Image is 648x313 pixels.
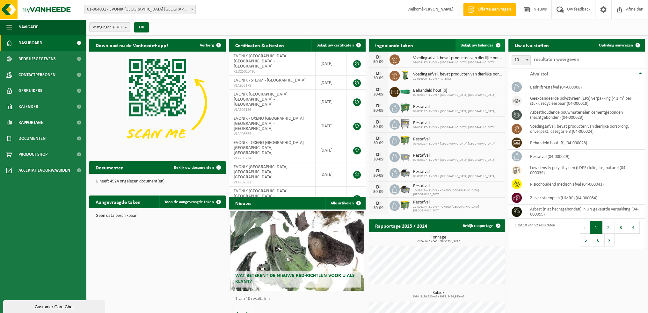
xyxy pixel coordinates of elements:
[413,169,495,174] span: Restafval
[372,201,385,206] div: DI
[525,80,645,94] td: bedrijfsrestafval (04-000008)
[602,221,615,234] button: 2
[317,43,354,47] span: Bekijk uw certificaten
[169,161,225,174] a: Bekijk uw documenten
[627,221,640,234] button: 4
[413,93,495,97] span: 02-009197 - EVONIK [GEOGRAPHIC_DATA] [GEOGRAPHIC_DATA]
[580,221,590,234] button: Previous
[413,88,495,93] span: Behandeld hout (b)
[325,197,365,210] a: Alle artikelen
[3,299,106,313] iframe: chat widget
[372,235,505,243] h3: Tonnage
[234,116,304,131] span: EVONIK - OXENO [GEOGRAPHIC_DATA] [GEOGRAPHIC_DATA] - [GEOGRAPHIC_DATA]
[372,240,505,243] span: 2024: 622,224 t - 2025: 356,329 t
[200,43,214,47] span: Verberg
[413,200,502,205] span: Restafval
[372,136,385,141] div: DI
[400,151,411,162] img: WB-2500-GAL-GY-01
[400,89,411,94] img: HK-XC-30-GN-00
[615,221,627,234] button: 3
[508,39,555,51] h2: Uw afvalstoffen
[372,168,385,174] div: DI
[525,177,645,191] td: risicohoudend medisch afval (04-000041)
[195,39,225,52] button: Verberg
[530,72,548,77] span: Afvalstof
[89,39,174,51] h2: Download nu de Vanheede+ app!
[369,39,419,51] h2: Ingeplande taken
[525,150,645,163] td: restafval (04-000029)
[234,92,288,107] span: EVONIK [GEOGRAPHIC_DATA] [GEOGRAPHIC_DATA] - [GEOGRAPHIC_DATA]
[400,135,411,146] img: WB-1100-HPE-GN-50
[369,219,433,232] h2: Rapportage 2025 / 2024
[89,52,226,154] img: Download de VHEPlus App
[235,297,362,301] p: 1 van 10 resultaten
[372,174,385,178] div: 30-09
[113,25,122,29] count: (6/6)
[234,78,306,83] span: EVONIK - STEAM - [GEOGRAPHIC_DATA]
[372,92,385,97] div: 30-09
[413,174,495,178] span: 02-009197 - EVONIK [GEOGRAPHIC_DATA] [GEOGRAPHIC_DATA]
[525,94,645,108] td: geëxpandeerde polystyreen (EPS) verpakking (< 1 m² per stuk), recycleerbaar (04-000018)
[316,162,346,187] td: [DATE]
[235,273,355,284] span: Wat betekent de nieuwe RED-richtlijn voor u als klant?
[372,291,505,298] h3: Kubiek
[93,23,122,32] span: Vestigingen
[234,156,310,161] span: VLA708734
[234,69,310,74] span: RED25010410
[525,163,645,177] td: low density polyethyleen (LDPE) folie, los, naturel (04-000039)
[594,39,644,52] a: Ophaling aanvragen
[234,54,288,69] span: EVONIK [GEOGRAPHIC_DATA] [GEOGRAPHIC_DATA] - [GEOGRAPHIC_DATA]
[525,122,645,136] td: voedingsafval, bevat producten van dierlijke oorsprong, onverpakt, categorie 3 (04-000024)
[372,76,385,81] div: 30-09
[525,205,645,219] td: asbest (niet hechtgebonden) in UN gekeurde verpakking (04-000059)
[512,55,531,65] span: 10
[534,57,579,62] label: resultaten weergeven
[134,22,149,32] button: OK
[525,108,645,122] td: asbesthoudende bouwmaterialen cementgebonden (hechtgebonden) (04-000023)
[413,121,495,126] span: Restafval
[89,196,147,208] h2: Aangevraagde taken
[400,167,411,178] img: WB-5000-GAL-GY-01
[234,189,288,204] span: EVONIK [GEOGRAPHIC_DATA] [GEOGRAPHIC_DATA] - [GEOGRAPHIC_DATA]
[422,7,454,12] strong: [PERSON_NAME]
[84,5,195,14] span: 01-004031 - EVONIK ANTWERPEN NV - ANTWERPEN
[372,157,385,162] div: 30-09
[316,138,346,162] td: [DATE]
[174,166,214,170] span: Bekijk uw documenten
[372,141,385,146] div: 30-09
[372,71,385,76] div: DI
[413,137,495,142] span: Restafval
[372,109,385,113] div: 30-09
[413,189,502,196] span: 10-826174 - EVONIK - OXENO [GEOGRAPHIC_DATA] [GEOGRAPHIC_DATA]
[234,132,310,137] span: VLA903665
[18,51,56,67] span: Bedrijfsgegevens
[512,220,555,247] div: 1 tot 10 van 52 resultaten
[89,22,130,32] button: Vestigingen(6/6)
[229,39,290,51] h2: Certificaten & attesten
[164,200,214,204] span: Toon de aangevraagde taken
[234,180,310,185] span: VLA702581
[96,179,219,184] p: U heeft 4924 ongelezen document(en).
[372,190,385,194] div: 30-09
[18,146,47,162] span: Product Shop
[18,35,42,51] span: Dashboard
[413,56,502,61] span: Voedingsafval, bevat producten van dierlijke oorsprong, onverpakt, categorie 3
[413,205,502,213] span: 10-826174 - EVONIK - OXENO [GEOGRAPHIC_DATA] [GEOGRAPHIC_DATA]
[413,61,502,65] span: 02-009197 - EVONIK [GEOGRAPHIC_DATA] [GEOGRAPHIC_DATA]
[461,43,493,47] span: Bekijk uw kalender
[400,200,411,210] img: WB-1100-HPE-GN-50
[400,118,411,129] img: WB-1100-GAL-GY-04
[413,153,495,158] span: Restafval
[18,83,42,99] span: Gebruikers
[372,55,385,60] div: DI
[372,152,385,157] div: DI
[463,3,516,16] a: Offerte aanvragen
[18,162,70,178] span: Acceptatievoorwaarden
[372,295,505,298] span: 2024: 3180,720 m3 - 2025: 3484,950 m3
[311,39,365,52] a: Bekijk uw certificaten
[400,102,411,113] img: WB-0660-HPE-GN-01
[372,206,385,210] div: 30-09
[458,219,505,232] a: Bekijk rapportage
[580,234,592,246] button: 5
